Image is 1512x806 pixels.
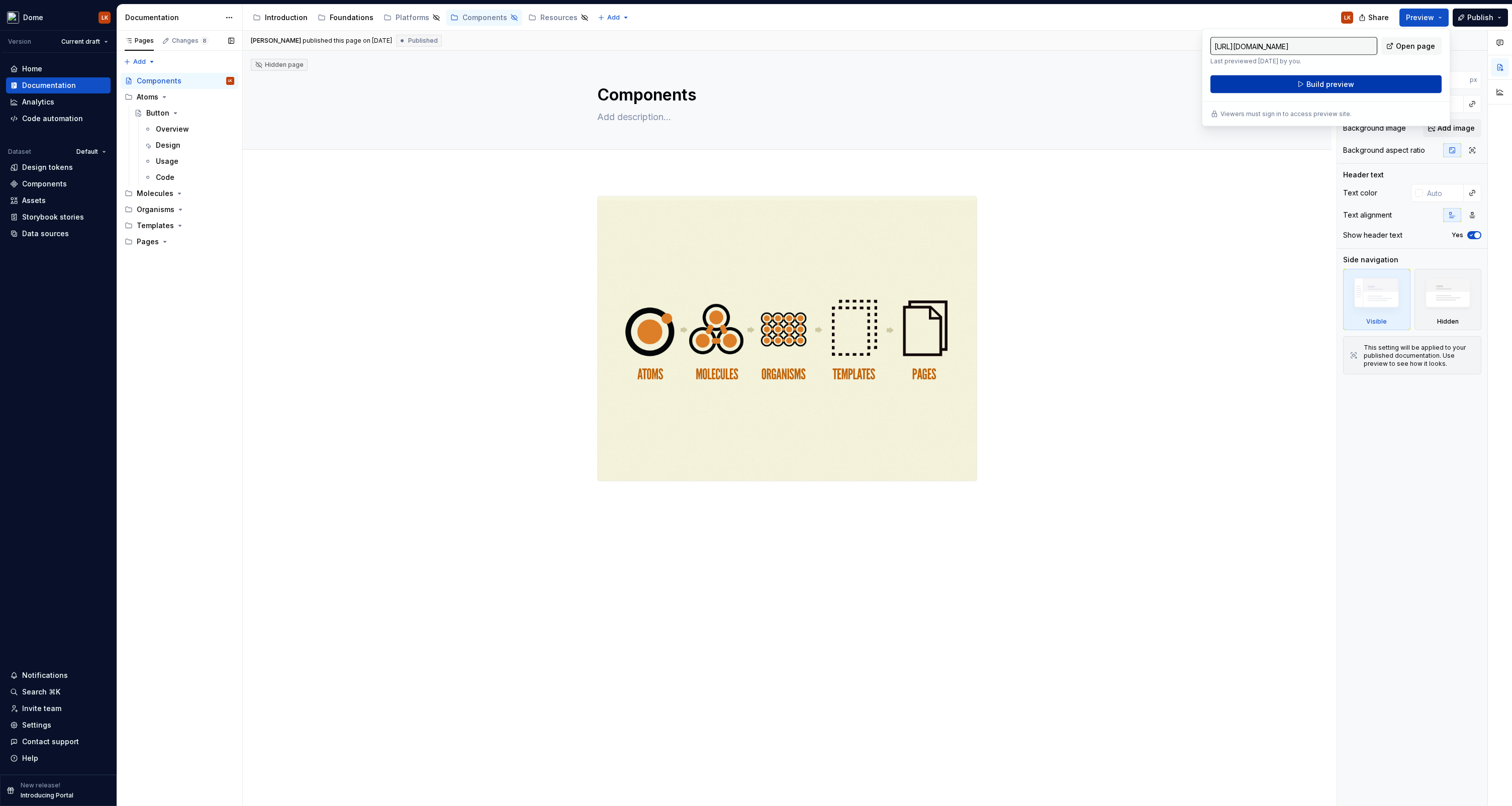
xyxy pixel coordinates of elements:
[137,205,174,215] div: Organisms
[121,73,238,89] a: ComponentsLK
[137,237,159,247] div: Pages
[121,185,238,201] div: Molecules
[1364,344,1475,368] div: This setting will be applied to your published documentation. Use preview to see how it looks.
[137,92,158,102] div: Atoms
[1343,188,1377,198] div: Text color
[8,38,31,46] div: Version
[1452,231,1463,239] label: Yes
[22,670,68,680] div: Notifications
[1438,123,1475,133] span: Add image
[156,124,189,134] div: Overview
[61,38,100,46] span: Current draft
[1343,145,1425,155] div: Background aspect ratio
[22,179,67,189] div: Components
[22,162,73,172] div: Design tokens
[6,750,111,766] button: Help
[23,13,43,23] div: Dome
[22,703,61,714] div: Invite team
[595,83,975,107] textarea: Components
[1343,210,1392,220] div: Text alignment
[1368,13,1389,23] span: Share
[125,37,154,45] div: Pages
[140,169,238,185] a: Code
[22,97,54,107] div: Analytics
[121,218,238,234] div: Templates
[1343,170,1384,180] div: Header text
[1470,76,1477,84] p: px
[255,61,304,69] div: Hidden page
[57,35,113,49] button: Current draft
[22,229,69,239] div: Data sources
[1366,318,1387,326] div: Visible
[146,108,169,118] div: Button
[6,192,111,209] a: Assets
[156,156,178,166] div: Usage
[251,37,301,45] span: [PERSON_NAME]
[137,188,173,198] div: Molecules
[595,11,632,25] button: Add
[1431,71,1470,89] input: Auto
[1220,110,1352,118] p: Viewers must sign in to access preview site.
[380,10,444,26] a: Platforms
[22,720,51,730] div: Settings
[22,687,60,697] div: Search ⌘K
[6,226,111,242] a: Data sources
[121,234,238,250] div: Pages
[130,105,238,121] a: Button
[22,80,76,90] div: Documentation
[408,37,438,45] span: Published
[1343,255,1398,265] div: Side navigation
[396,13,429,23] div: Platforms
[22,114,83,124] div: Code automation
[1343,269,1410,330] div: Visible
[22,195,46,206] div: Assets
[1396,41,1435,51] span: Open page
[156,140,180,150] div: Design
[21,791,73,799] p: Introducing Portal
[1423,119,1481,137] button: Add image
[249,10,312,26] a: Introduction
[6,77,111,93] a: Documentation
[1453,9,1508,27] button: Publish
[22,212,84,222] div: Storybook stories
[1406,13,1434,23] span: Preview
[6,159,111,175] a: Design tokens
[6,717,111,733] a: Settings
[137,76,181,86] div: Components
[140,153,238,169] a: Usage
[6,684,111,700] button: Search ⌘K
[1423,184,1464,202] input: Auto
[22,737,79,747] div: Contact support
[1344,14,1351,22] div: LK
[314,10,377,26] a: Foundations
[6,209,111,225] a: Storybook stories
[249,8,593,28] div: Page tree
[172,37,209,45] div: Changes
[265,13,308,23] div: Introduction
[6,176,111,192] a: Components
[22,753,38,763] div: Help
[21,781,60,789] p: New release!
[1437,318,1459,326] div: Hidden
[540,13,578,23] div: Resources
[156,172,174,182] div: Code
[1354,9,1395,27] button: Share
[1399,9,1449,27] button: Preview
[1343,230,1402,240] div: Show header text
[8,148,31,156] div: Dataset
[6,667,111,683] button: Notifications
[6,700,111,717] a: Invite team
[1210,75,1442,93] button: Build preview
[140,137,238,153] a: Design
[121,89,238,105] div: Atoms
[121,55,158,69] button: Add
[524,10,593,26] a: Resources
[133,58,146,66] span: Add
[7,12,19,24] img: 03d5589d-923f-472b-914d-a6f80e9b3031.png
[607,14,620,22] span: Add
[1381,37,1442,55] a: Open page
[6,111,111,127] a: Code automation
[1306,79,1354,89] span: Build preview
[76,148,98,156] span: Default
[1343,123,1406,133] div: Background image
